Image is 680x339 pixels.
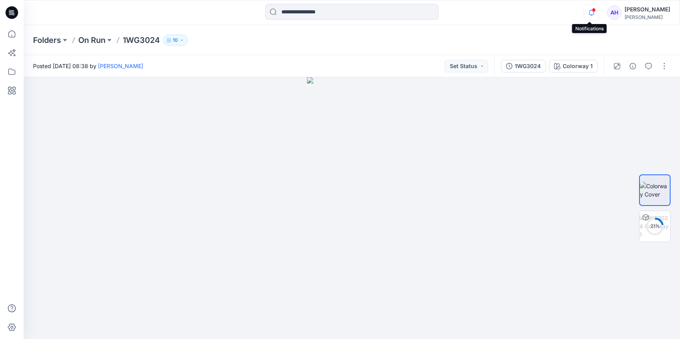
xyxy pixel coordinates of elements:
[163,35,188,46] button: 10
[639,214,670,239] img: 1WG3024 Colorway 1
[549,60,598,72] button: Colorway 1
[173,36,178,44] p: 10
[625,14,670,20] div: [PERSON_NAME]
[640,182,670,198] img: Colorway Cover
[33,62,143,70] span: Posted [DATE] 08:38 by
[563,62,593,70] div: Colorway 1
[607,6,621,20] div: AH
[78,35,105,46] a: On Run
[645,223,664,230] div: 21 %
[33,35,61,46] a: Folders
[626,60,639,72] button: Details
[307,77,396,339] img: eyJhbGciOiJIUzI1NiIsImtpZCI6IjAiLCJzbHQiOiJzZXMiLCJ0eXAiOiJKV1QifQ.eyJkYXRhIjp7InR5cGUiOiJzdG9yYW...
[515,62,541,70] div: 1WG3024
[501,60,546,72] button: 1WG3024
[123,35,160,46] p: 1WG3024
[98,63,143,69] a: [PERSON_NAME]
[625,5,670,14] div: [PERSON_NAME]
